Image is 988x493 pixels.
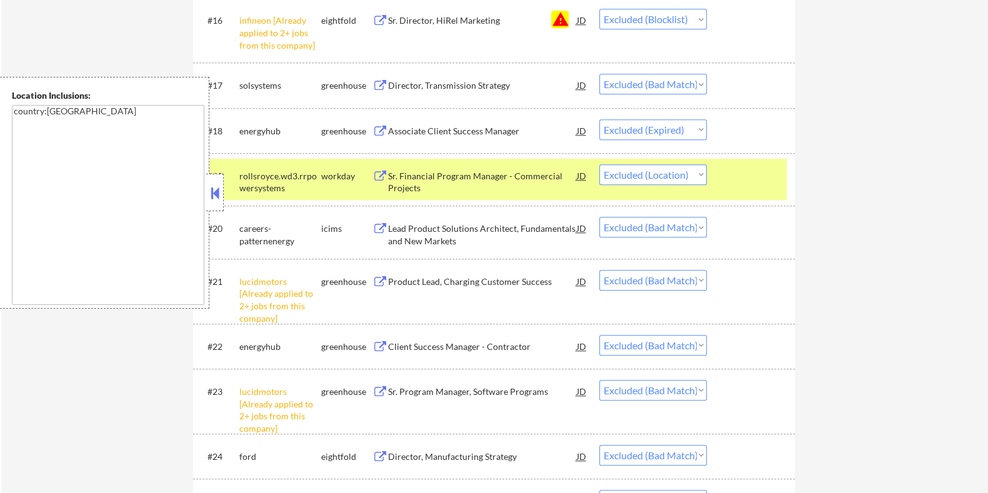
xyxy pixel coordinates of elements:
[239,125,321,137] div: energyhub
[575,335,587,357] div: JD
[387,222,576,247] div: Lead Product Solutions Architect, Fundamentals and New Markets
[387,276,576,288] div: Product Lead, Charging Customer Success
[239,222,321,247] div: careers-patternenergy
[575,9,587,31] div: JD
[575,217,587,239] div: JD
[387,79,576,92] div: Director, Transmission Strategy
[239,170,321,194] div: rollsroyce.wd3.rrpowersystems
[321,79,372,92] div: greenhouse
[239,341,321,353] div: energyhub
[387,125,576,137] div: Associate Client Success Manager
[575,74,587,96] div: JD
[239,451,321,463] div: ford
[321,386,372,398] div: greenhouse
[387,14,576,27] div: Sr. Director, HiRel Marketing
[321,451,372,463] div: eightfold
[575,270,587,292] div: JD
[321,276,372,288] div: greenhouse
[321,125,372,137] div: greenhouse
[321,14,372,27] div: eightfold
[207,451,229,463] div: #24
[321,170,372,182] div: workday
[321,222,372,235] div: icims
[239,14,321,51] div: infineon [Already applied to 2+ jobs from this company]
[239,386,321,434] div: lucidmotors [Already applied to 2+ jobs from this company]
[575,380,587,402] div: JD
[239,79,321,92] div: solsystems
[207,386,229,398] div: #23
[387,386,576,398] div: Sr. Program Manager, Software Programs
[207,14,229,27] div: #16
[575,445,587,467] div: JD
[575,119,587,142] div: JD
[321,341,372,353] div: greenhouse
[387,170,576,194] div: Sr. Financial Program Manager - Commercial Projects
[207,341,229,353] div: #22
[12,89,204,102] div: Location Inclusions:
[387,451,576,463] div: Director, Manufacturing Strategy
[239,276,321,324] div: lucidmotors [Already applied to 2+ jobs from this company]
[387,341,576,353] div: Client Success Manager - Contractor
[551,11,569,28] button: warning
[575,164,587,187] div: JD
